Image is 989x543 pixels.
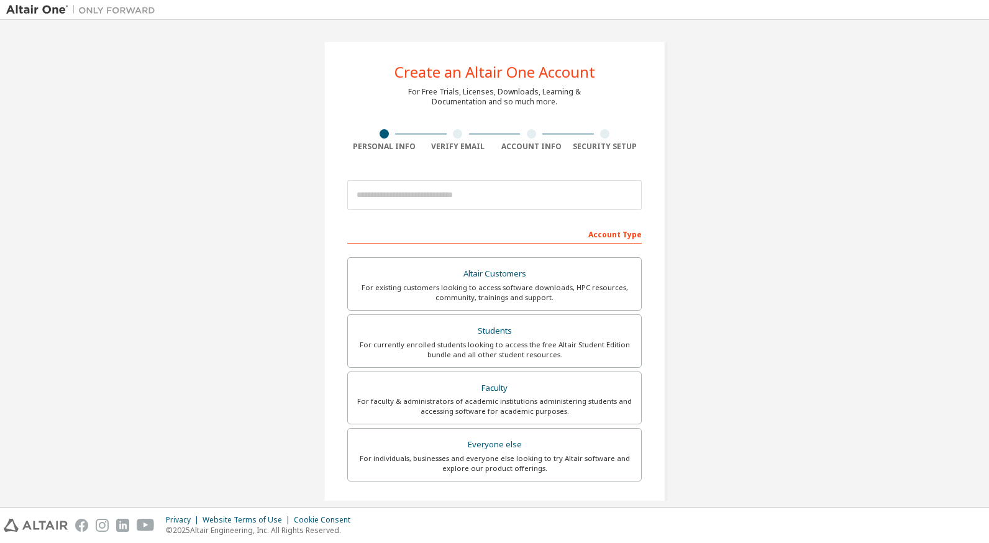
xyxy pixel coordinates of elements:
img: altair_logo.svg [4,519,68,532]
div: For existing customers looking to access software downloads, HPC resources, community, trainings ... [355,283,634,303]
div: Altair Customers [355,265,634,283]
div: For Free Trials, Licenses, Downloads, Learning & Documentation and so much more. [408,87,581,107]
div: Create an Altair One Account [394,65,595,80]
div: Everyone else [355,436,634,454]
img: Altair One [6,4,162,16]
div: Students [355,322,634,340]
img: facebook.svg [75,519,88,532]
p: © 2025 Altair Engineering, Inc. All Rights Reserved. [166,525,358,536]
div: Personal Info [347,142,421,152]
div: Faculty [355,380,634,397]
div: Account Info [494,142,568,152]
div: Account Type [347,224,642,244]
div: Security Setup [568,142,642,152]
img: linkedin.svg [116,519,129,532]
div: Cookie Consent [294,515,358,525]
img: youtube.svg [137,519,155,532]
div: For individuals, businesses and everyone else looking to try Altair software and explore our prod... [355,454,634,473]
div: Verify Email [421,142,495,152]
div: Website Terms of Use [203,515,294,525]
div: For faculty & administrators of academic institutions administering students and accessing softwa... [355,396,634,416]
div: For currently enrolled students looking to access the free Altair Student Edition bundle and all ... [355,340,634,360]
div: Your Profile [347,500,642,520]
img: instagram.svg [96,519,109,532]
div: Privacy [166,515,203,525]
